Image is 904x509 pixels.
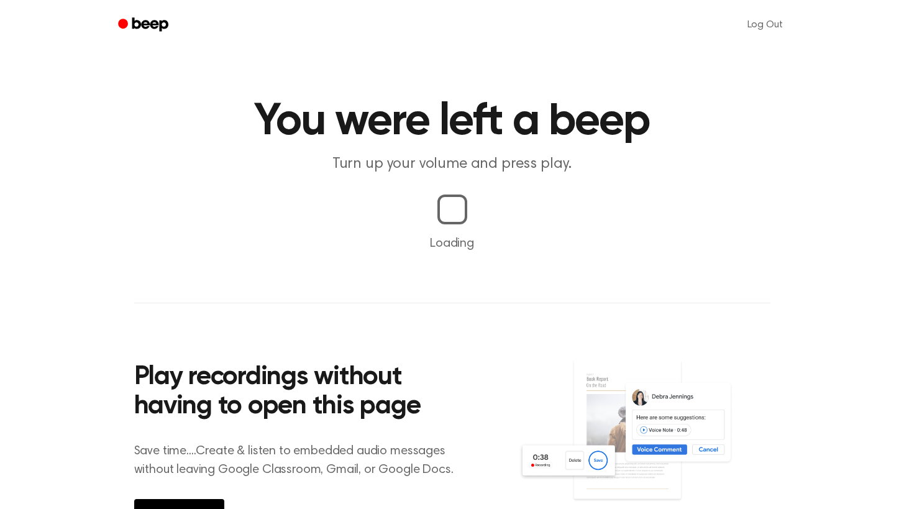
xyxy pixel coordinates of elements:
p: Turn up your volume and press play. [214,154,691,175]
a: Beep [109,13,180,37]
h1: You were left a beep [134,99,770,144]
p: Loading [15,234,889,253]
h2: Play recordings without having to open this page [134,363,469,422]
a: Log Out [735,10,795,40]
p: Save time....Create & listen to embedded audio messages without leaving Google Classroom, Gmail, ... [134,442,469,479]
